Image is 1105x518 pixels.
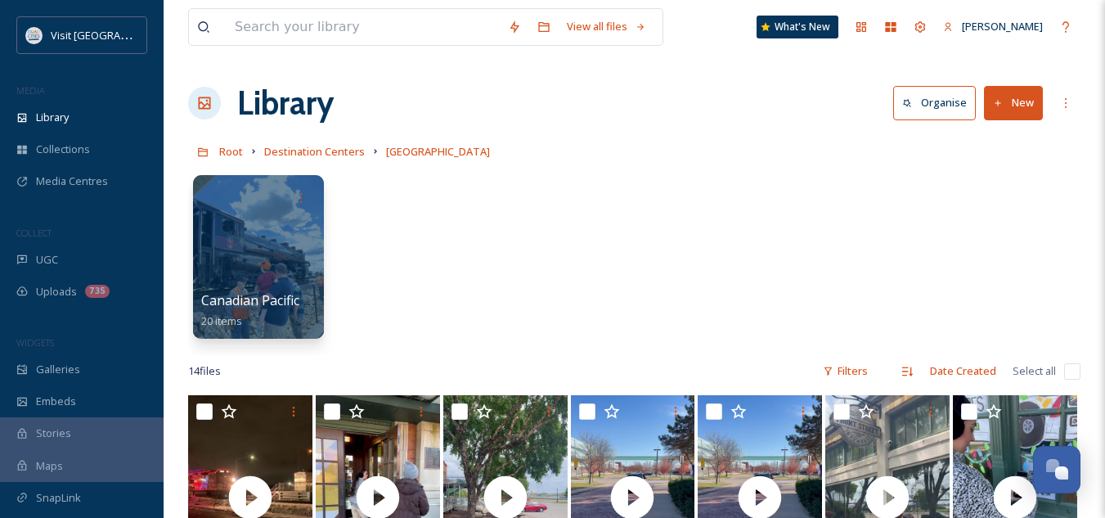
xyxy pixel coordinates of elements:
[201,293,336,328] a: Canadian Pacific Train20 items
[188,363,221,379] span: 14 file s
[36,173,108,189] span: Media Centres
[36,252,58,268] span: UGC
[264,142,365,161] a: Destination Centers
[815,355,876,387] div: Filters
[36,490,81,506] span: SnapLink
[51,27,177,43] span: Visit [GEOGRAPHIC_DATA]
[264,144,365,159] span: Destination Centers
[16,227,52,239] span: COLLECT
[36,110,69,125] span: Library
[237,79,334,128] a: Library
[219,142,243,161] a: Root
[559,11,654,43] a: View all files
[984,86,1043,119] button: New
[26,27,43,43] img: QCCVB_VISIT_vert_logo_4c_tagline_122019.svg
[36,458,63,474] span: Maps
[36,284,77,300] span: Uploads
[893,86,976,119] button: Organise
[85,285,110,298] div: 735
[36,142,90,157] span: Collections
[935,11,1051,43] a: [PERSON_NAME]
[36,394,76,409] span: Embeds
[16,84,45,97] span: MEDIA
[962,19,1043,34] span: [PERSON_NAME]
[36,426,71,441] span: Stories
[922,355,1004,387] div: Date Created
[1013,363,1056,379] span: Select all
[757,16,838,38] a: What's New
[219,144,243,159] span: Root
[227,9,500,45] input: Search your library
[201,313,242,328] span: 20 items
[36,362,80,377] span: Galleries
[1033,446,1080,493] button: Open Chat
[386,142,490,161] a: [GEOGRAPHIC_DATA]
[201,291,336,309] span: Canadian Pacific Train
[16,336,54,349] span: WIDGETS
[893,86,984,119] a: Organise
[386,144,490,159] span: [GEOGRAPHIC_DATA]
